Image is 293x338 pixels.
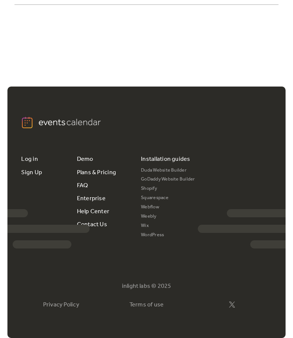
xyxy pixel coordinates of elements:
a: Contact Us [77,218,107,231]
a: Wix [141,221,195,231]
a: Webflow [141,203,195,212]
a: Terms of use [129,301,164,308]
a: Help Center [77,205,110,218]
a: Weebly [141,212,195,221]
div: Installation guides [141,153,190,166]
a: Shopify [141,184,195,194]
a: Duda Website Builder [141,166,195,175]
a: Sign Up [21,166,42,179]
div: 2025 [158,283,171,290]
a: Squarespace [141,194,195,203]
a: Log in [21,153,38,166]
a: WordPress [141,231,195,240]
a: FAQ [77,179,88,192]
div: inlight labs © [122,283,156,290]
a: Privacy Policy [43,301,79,308]
a: Enterprise [77,192,106,205]
a: GoDaddy Website Builder [141,175,195,184]
a: Demo [77,153,93,166]
a: Plans & Pricing [77,166,116,179]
